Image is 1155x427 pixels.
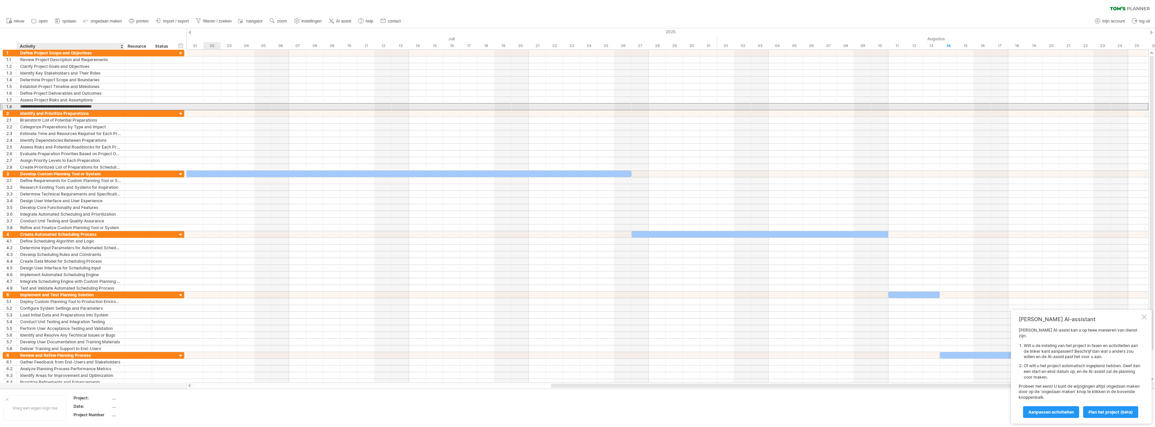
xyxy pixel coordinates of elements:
div: Configure System Settings and Parameters [20,305,121,311]
div: Resource [128,43,148,50]
div: Analyze Planning Process Performance Metrics [20,366,121,372]
span: AI assist [336,19,351,24]
span: mijn account [1102,19,1125,24]
div: woensdag, 30 Juli 2025 [683,42,700,49]
div: 1.2 [6,63,16,70]
span: zoom [277,19,287,24]
div: Define Project Deliverables and Outcomes [20,90,121,96]
div: 2.7 [6,157,16,164]
div: zondag, 6 Juli 2025 [272,42,289,49]
div: Develop Custom Planning Tool or System [20,171,121,177]
a: contact [379,17,403,26]
div: 3.7 [6,218,16,224]
a: AI assist [327,17,353,26]
div: donderdag, 3 Juli 2025 [221,42,238,49]
span: Plan het project (bèta) [1089,410,1133,415]
a: zoom [268,17,289,26]
div: maandag, 7 Juli 2025 [289,42,306,49]
div: woensdag, 23 Juli 2025 [563,42,580,49]
div: dinsdag, 12 Augustus 2025 [906,42,923,49]
div: zondag, 17 Augustus 2025 [991,42,1008,49]
div: 2.3 [6,130,16,137]
div: 2.6 [6,151,16,157]
div: dinsdag, 19 Augustus 2025 [1025,42,1043,49]
div: 4.4 [6,258,16,264]
div: woensdag, 20 Augustus 2025 [1043,42,1060,49]
span: log uit [1139,19,1150,24]
div: Conduct Unit Testing and Integration Testing [20,318,121,325]
div: maandag, 11 Augustus 2025 [888,42,906,49]
div: 4.1 [6,238,16,244]
div: woensdag, 2 Juli 2025 [203,42,221,49]
div: Implement Automated Scheduling Engine [20,271,121,278]
div: 3.8 [6,224,16,231]
a: Plan het project (bèta) [1083,406,1138,418]
a: log uit [1130,17,1152,26]
div: donderdag, 21 Augustus 2025 [1060,42,1077,49]
div: Prioritize Refinements and Enhancements [20,379,121,385]
div: donderdag, 10 Juli 2025 [340,42,358,49]
div: 4.2 [6,245,16,251]
div: Determine Technical Requirements and Specifications [20,191,121,197]
a: filteren / zoeken [194,17,234,26]
div: 6.1 [6,359,16,365]
div: vrijdag, 1 Augustus 2025 [717,42,734,49]
a: nieuw [5,17,26,26]
div: Perform User Acceptance Testing and Validation [20,325,121,332]
div: 1.3 [6,70,16,76]
div: vrijdag, 22 Augustus 2025 [1077,42,1094,49]
div: Develop User Documentation and Training Materials [20,339,121,345]
div: 5.8 [6,345,16,352]
div: Estimate Time and Resources Required for Each Preparation [20,130,121,137]
div: zaterdag, 5 Juli 2025 [255,42,272,49]
div: Define Scheduling Algorithm and Logic [20,238,121,244]
div: Research Existing Tools and Systems for Inspiration [20,184,121,190]
span: ongedaan maken [91,19,122,24]
div: Assess Risks and Potential Roadblocks for Each Preparation [20,144,121,150]
div: Define Project Scope and Objectives [20,50,121,56]
span: printen [136,19,149,24]
div: Test and Validate Automated Scheduling Process [20,285,121,291]
div: Status [155,43,170,50]
div: Deliver Training and Support to End-Users [20,345,121,352]
div: Develop Core Functionality and Features [20,204,121,211]
li: Wilt u de indeling van het project in fasen en activiteiten aan de linker kant aanpassen? Beschri... [1024,343,1140,360]
span: open [39,19,48,24]
div: woensdag, 16 Juli 2025 [443,42,460,49]
div: Gather Feedback from End-Users and Stakeholders [20,359,121,365]
div: 1.1 [6,56,16,63]
div: 2.8 [6,164,16,170]
div: 5.5 [6,325,16,332]
div: Juli 2025 [186,35,717,42]
div: maandag, 28 Juli 2025 [649,42,666,49]
div: vrijdag, 18 Juli 2025 [477,42,495,49]
a: ongedaan maken [82,17,124,26]
div: vrijdag, 8 Augustus 2025 [837,42,854,49]
div: 3.6 [6,211,16,217]
div: 2.5 [6,144,16,150]
div: woensdag, 6 Augustus 2025 [803,42,820,49]
div: 4.6 [6,271,16,278]
a: help [357,17,375,26]
div: Project Number [74,412,110,418]
span: Aanpassen activiteiten [1028,410,1074,415]
div: Establish Project Timeline and Milestones [20,83,121,90]
div: 2.4 [6,137,16,143]
div: .... [112,412,168,418]
div: Identify Areas for Improvement and Optimization [20,372,121,379]
div: maandag, 18 Augustus 2025 [1008,42,1025,49]
div: woensdag, 13 Augustus 2025 [923,42,940,49]
div: Review and Refine Planning Process [20,352,121,358]
div: Clarify Project Goals and Objectives [20,63,121,70]
div: vrijdag, 25 Juli 2025 [597,42,614,49]
a: open [30,17,50,26]
span: import / export [163,19,189,24]
div: zaterdag, 12 Juli 2025 [375,42,392,49]
div: 3.3 [6,191,16,197]
div: 6 [6,352,16,358]
div: 6.3 [6,372,16,379]
div: Determine Project Scope and Boundaries [20,77,121,83]
div: Date: [74,403,110,409]
div: vrijdag, 4 Juli 2025 [238,42,255,49]
div: zondag, 13 Juli 2025 [392,42,409,49]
